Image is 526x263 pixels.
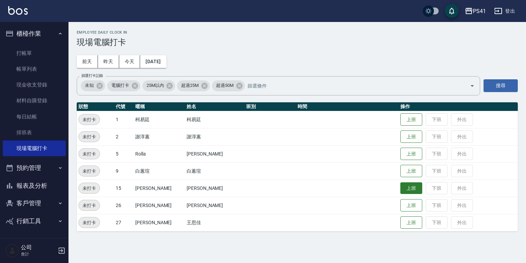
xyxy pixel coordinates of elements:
[21,244,56,251] h5: 公司
[21,251,56,257] p: 會計
[142,80,175,91] div: 25M以內
[3,194,66,212] button: 客戶管理
[3,177,66,195] button: 報表及分析
[114,162,134,180] td: 9
[467,80,478,91] button: Open
[98,55,119,68] button: 昨天
[400,182,422,194] button: 上班
[77,55,98,68] button: 前天
[400,113,422,126] button: 上班
[399,102,518,111] th: 操作
[462,4,489,18] button: PS41
[296,102,399,111] th: 時間
[3,109,66,125] a: 每日結帳
[79,219,100,226] span: 未打卡
[3,140,66,156] a: 現場電腦打卡
[212,80,245,91] div: 超過50M
[491,5,518,18] button: 登出
[177,82,203,89] span: 超過25M
[484,79,518,92] button: 搜尋
[473,7,486,15] div: PS41
[185,111,245,128] td: 柯易廷
[134,111,185,128] td: 柯易廷
[79,168,100,175] span: 未打卡
[134,162,185,180] td: 白蕙瑄
[177,80,210,91] div: 超過25M
[119,55,140,68] button: 今天
[3,125,66,140] a: 排班表
[79,150,100,158] span: 未打卡
[5,244,19,258] img: Person
[114,180,134,197] td: 15
[134,180,185,197] td: [PERSON_NAME]
[134,214,185,231] td: [PERSON_NAME]
[185,180,245,197] td: [PERSON_NAME]
[185,145,245,162] td: [PERSON_NAME]
[400,148,422,160] button: 上班
[77,37,518,47] h3: 現場電腦打卡
[77,102,114,111] th: 狀態
[81,82,98,89] span: 未知
[3,77,66,93] a: 現金收支登錄
[245,102,296,111] th: 班別
[77,30,518,35] h2: Employee Daily Clock In
[212,82,238,89] span: 超過50M
[445,4,459,18] button: save
[114,197,134,214] td: 26
[400,165,422,178] button: 上班
[185,197,245,214] td: [PERSON_NAME]
[400,130,422,143] button: 上班
[114,128,134,145] td: 2
[114,102,134,111] th: 代號
[8,6,28,15] img: Logo
[134,197,185,214] td: [PERSON_NAME]
[142,82,168,89] span: 25M以內
[79,185,100,192] span: 未打卡
[400,216,422,229] button: 上班
[134,128,185,145] td: 謝淳蕙
[185,128,245,145] td: 謝淳蕙
[79,133,100,140] span: 未打卡
[114,111,134,128] td: 1
[81,80,105,91] div: 未知
[114,214,134,231] td: 27
[82,73,103,78] label: 篩選打卡記錄
[3,159,66,177] button: 預約管理
[246,80,458,92] input: 篩選條件
[3,93,66,108] a: 材料自購登錄
[79,116,100,123] span: 未打卡
[134,102,185,111] th: 暱稱
[3,61,66,77] a: 帳單列表
[107,80,140,91] div: 電腦打卡
[185,102,245,111] th: 姓名
[79,202,100,209] span: 未打卡
[3,45,66,61] a: 打帳單
[134,145,185,162] td: Rolla
[185,214,245,231] td: 王思佳
[140,55,166,68] button: [DATE]
[107,82,133,89] span: 電腦打卡
[185,162,245,180] td: 白蕙瑄
[400,199,422,212] button: 上班
[114,145,134,162] td: 5
[3,212,66,230] button: 行銷工具
[3,25,66,43] button: 櫃檯作業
